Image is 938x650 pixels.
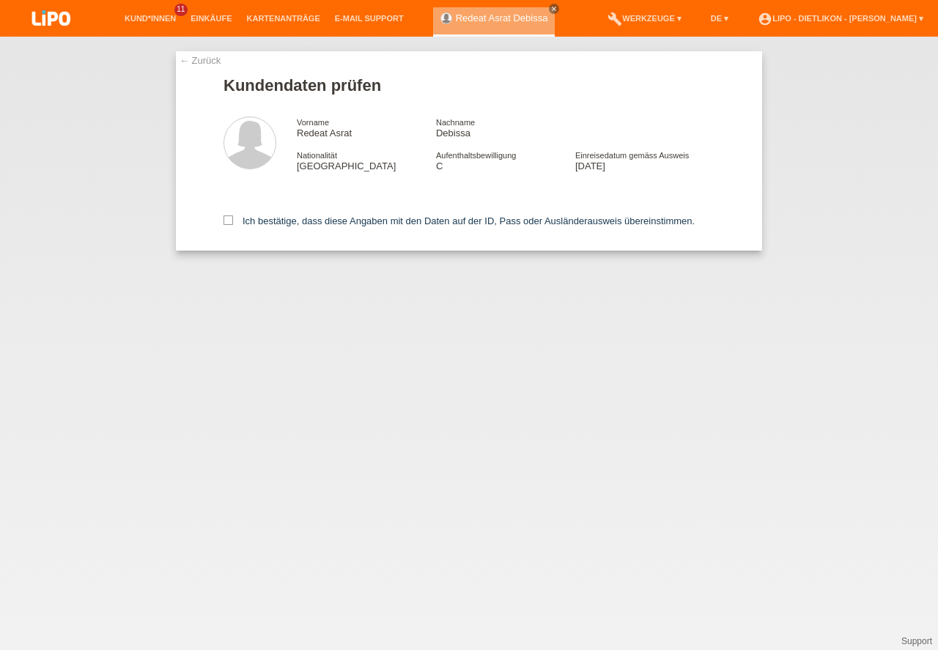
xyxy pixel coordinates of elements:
div: Debissa [436,117,575,139]
span: Aufenthaltsbewilligung [436,151,516,160]
a: Support [901,636,932,646]
span: Nachname [436,118,475,127]
a: close [549,4,559,14]
a: LIPO pay [15,30,88,41]
a: Redeat Asrat Debissa [456,12,548,23]
a: Kund*innen [117,14,183,23]
a: Kartenanträge [240,14,328,23]
a: ← Zurück [180,55,221,66]
a: buildWerkzeuge ▾ [600,14,689,23]
div: C [436,149,575,171]
a: DE ▾ [703,14,736,23]
span: Einreisedatum gemäss Ausweis [575,151,689,160]
label: Ich bestätige, dass diese Angaben mit den Daten auf der ID, Pass oder Ausländerausweis übereinsti... [224,215,695,226]
div: [DATE] [575,149,714,171]
span: Nationalität [297,151,337,160]
span: Vorname [297,118,329,127]
h1: Kundendaten prüfen [224,76,714,95]
span: 11 [174,4,188,16]
a: Einkäufe [183,14,239,23]
i: account_circle [758,12,772,26]
a: account_circleLIPO - Dietlikon - [PERSON_NAME] ▾ [750,14,931,23]
a: E-Mail Support [328,14,411,23]
i: close [550,5,558,12]
div: Redeat Asrat [297,117,436,139]
div: [GEOGRAPHIC_DATA] [297,149,436,171]
i: build [608,12,622,26]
